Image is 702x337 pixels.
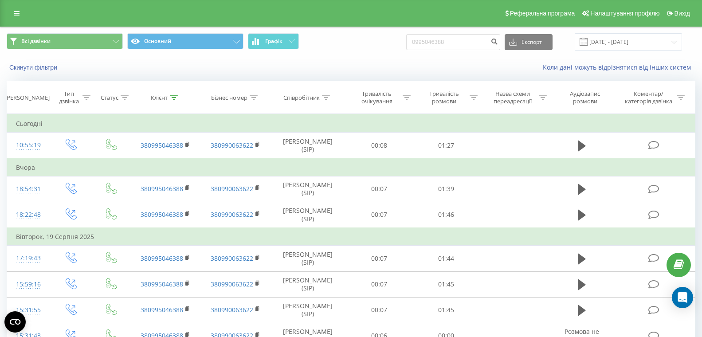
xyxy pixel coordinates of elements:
[270,297,345,323] td: [PERSON_NAME] (SIP)
[211,210,253,219] a: 380990063622
[248,33,299,49] button: Графік
[265,38,282,44] span: Графік
[345,202,413,228] td: 00:07
[421,90,468,105] div: Тривалість розмови
[211,306,253,314] a: 380990063622
[345,246,413,271] td: 00:07
[413,297,480,323] td: 01:45
[5,94,50,102] div: [PERSON_NAME]
[141,306,183,314] a: 380995046388
[141,184,183,193] a: 380995046388
[16,180,41,198] div: 18:54:31
[16,137,41,154] div: 10:55:19
[7,228,695,246] td: Вівторок, 19 Серпня 2025
[211,94,247,102] div: Бізнес номер
[623,90,675,105] div: Коментар/категорія дзвінка
[270,176,345,202] td: [PERSON_NAME] (SIP)
[141,210,183,219] a: 380995046388
[101,94,118,102] div: Статус
[7,33,123,49] button: Всі дзвінки
[16,206,41,223] div: 18:22:48
[270,246,345,271] td: [PERSON_NAME] (SIP)
[283,94,320,102] div: Співробітник
[345,297,413,323] td: 00:07
[413,202,480,228] td: 01:46
[672,287,693,308] div: Open Intercom Messenger
[675,10,690,17] span: Вихід
[141,141,183,149] a: 380995046388
[4,311,26,333] button: Open CMP widget
[413,133,480,159] td: 01:27
[413,271,480,297] td: 01:45
[58,90,80,105] div: Тип дзвінка
[270,271,345,297] td: [PERSON_NAME] (SIP)
[353,90,400,105] div: Тривалість очікування
[558,90,612,105] div: Аудіозапис розмови
[141,280,183,288] a: 380995046388
[413,246,480,271] td: 01:44
[413,176,480,202] td: 01:39
[21,38,51,45] span: Всі дзвінки
[16,250,41,267] div: 17:19:43
[543,63,695,71] a: Коли дані можуть відрізнятися вiд інших систем
[489,90,537,105] div: Назва схеми переадресації
[345,133,413,159] td: 00:08
[406,34,500,50] input: Пошук за номером
[510,10,575,17] span: Реферальна програма
[16,276,41,293] div: 15:59:16
[7,63,62,71] button: Скинути фільтри
[270,133,345,159] td: [PERSON_NAME] (SIP)
[505,34,553,50] button: Експорт
[270,202,345,228] td: [PERSON_NAME] (SIP)
[151,94,168,102] div: Клієнт
[16,302,41,319] div: 15:31:55
[7,115,695,133] td: Сьогодні
[7,159,695,176] td: Вчора
[127,33,243,49] button: Основний
[211,141,253,149] a: 380990063622
[590,10,659,17] span: Налаштування профілю
[211,254,253,263] a: 380990063622
[211,184,253,193] a: 380990063622
[141,254,183,263] a: 380995046388
[211,280,253,288] a: 380990063622
[345,271,413,297] td: 00:07
[345,176,413,202] td: 00:07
